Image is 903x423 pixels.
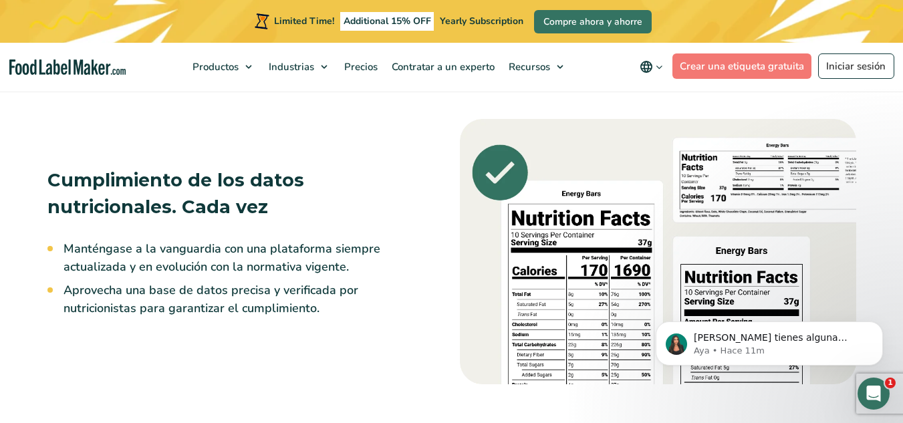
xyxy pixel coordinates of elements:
[274,15,334,27] span: Limited Time!
[818,53,894,79] a: Iniciar sesión
[265,60,315,74] span: Industrias
[63,240,401,276] li: Manténgase a la vanguardia con una plataforma siempre actualizada y en evolución con la normativa...
[47,167,401,221] h3: Cumplimiento de los datos nutricionales. Cada vez
[186,43,259,91] a: Productos
[388,60,496,74] span: Contratar a un experto
[262,43,334,91] a: Industrias
[338,43,382,91] a: Precios
[534,10,652,33] a: Compre ahora y ahorre
[385,43,499,91] a: Contratar a un experto
[340,12,434,31] span: Additional 15% OFF
[672,53,812,79] a: Crear una etiqueta gratuita
[460,119,856,384] img: Tres etiquetas de información nutricional en diferentes formatos y una marca verde a la izquierda...
[858,378,890,410] iframe: Intercom live chat
[505,60,551,74] span: Recursos
[188,60,240,74] span: Productos
[636,293,903,387] iframe: Intercom notifications mensaje
[885,378,896,388] span: 1
[502,43,570,91] a: Recursos
[340,60,379,74] span: Precios
[63,281,401,317] li: Aprovecha una base de datos precisa y verificada por nutricionistas para garantizar el cumplimiento.
[440,15,523,27] span: Yearly Subscription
